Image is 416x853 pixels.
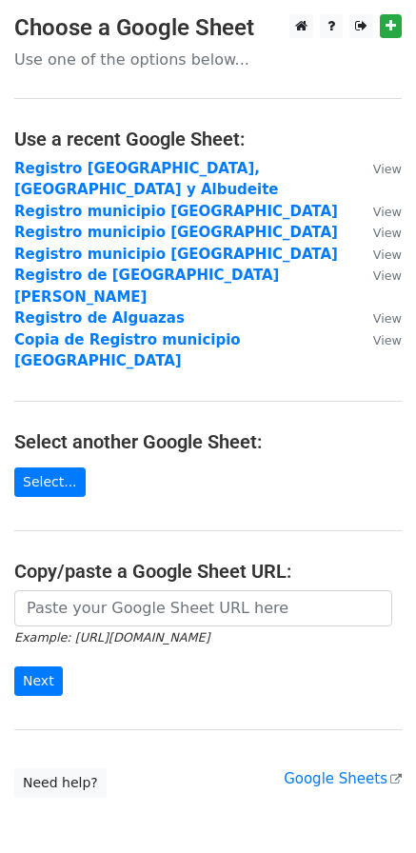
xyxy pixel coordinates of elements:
[354,224,402,241] a: View
[14,224,338,241] a: Registro municipio [GEOGRAPHIC_DATA]
[14,430,402,453] h4: Select another Google Sheet:
[14,309,185,327] a: Registro de Alguazas
[284,770,402,787] a: Google Sheets
[373,333,402,347] small: View
[373,226,402,240] small: View
[14,14,402,42] h3: Choose a Google Sheet
[354,246,402,263] a: View
[373,248,402,262] small: View
[14,50,402,69] p: Use one of the options below...
[14,560,402,583] h4: Copy/paste a Google Sheet URL:
[14,331,241,370] a: Copia de Registro municipio [GEOGRAPHIC_DATA]
[14,128,402,150] h4: Use a recent Google Sheet:
[373,205,402,219] small: View
[354,267,402,284] a: View
[373,311,402,326] small: View
[14,630,209,645] small: Example: [URL][DOMAIN_NAME]
[354,160,402,177] a: View
[373,268,402,283] small: View
[373,162,402,176] small: View
[14,467,86,497] a: Select...
[14,160,279,199] a: Registro [GEOGRAPHIC_DATA], [GEOGRAPHIC_DATA] y Albudeite
[14,768,107,798] a: Need help?
[14,267,279,306] a: Registro de [GEOGRAPHIC_DATA][PERSON_NAME]
[14,203,338,220] a: Registro municipio [GEOGRAPHIC_DATA]
[354,309,402,327] a: View
[354,331,402,348] a: View
[14,590,392,626] input: Paste your Google Sheet URL here
[354,203,402,220] a: View
[14,666,63,696] input: Next
[14,246,338,263] a: Registro municipio [GEOGRAPHIC_DATA]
